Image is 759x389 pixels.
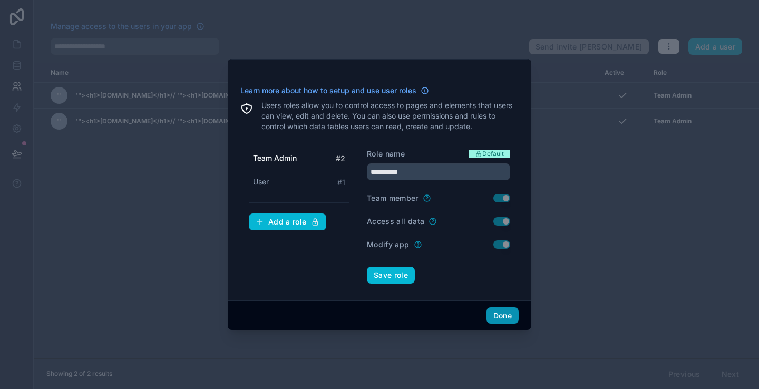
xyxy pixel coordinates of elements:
[261,100,519,132] p: Users roles allow you to control access to pages and elements that users can view, edit and delet...
[367,193,419,203] label: Team member
[336,153,345,164] span: # 2
[367,149,405,159] label: Role name
[482,150,504,158] span: Default
[249,213,326,230] button: Add a role
[367,267,415,284] button: Save role
[367,216,424,227] label: Access all data
[253,177,269,187] span: User
[486,307,519,324] button: Done
[240,85,416,96] span: Learn more about how to setup and use user roles
[337,177,345,188] span: # 1
[256,217,319,227] div: Add a role
[253,153,297,163] span: Team Admin
[240,85,429,96] a: Learn more about how to setup and use user roles
[367,239,410,250] label: Modify app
